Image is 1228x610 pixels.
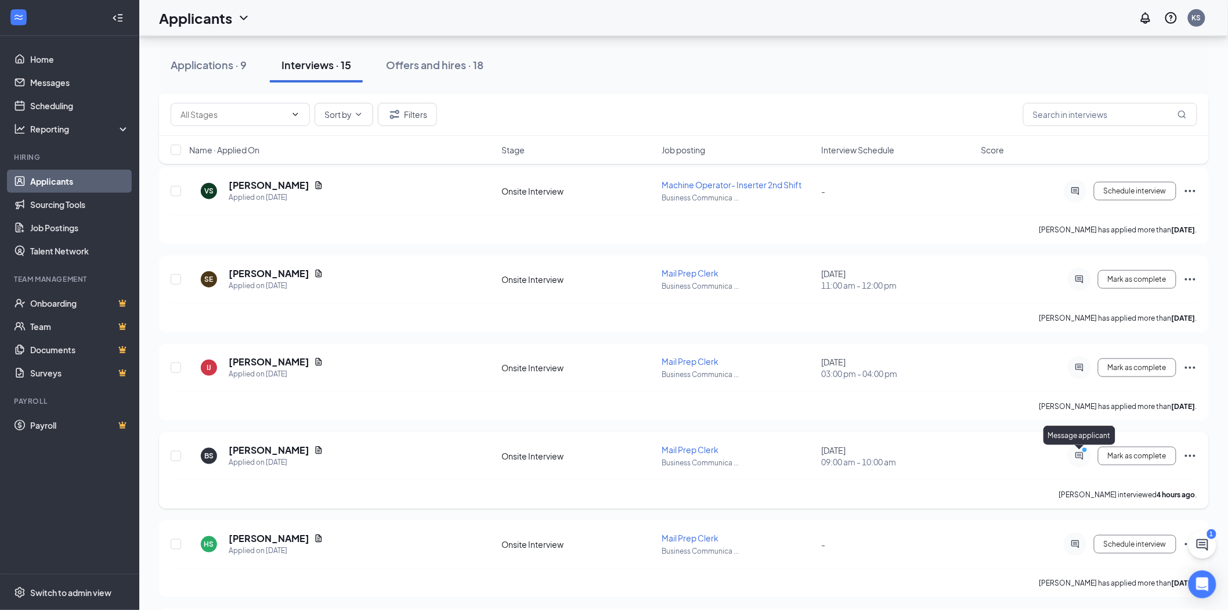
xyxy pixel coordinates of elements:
div: Team Management [14,274,127,284]
svg: Document [314,534,323,543]
span: Sort by [324,110,352,119]
svg: ActiveChat [1068,186,1082,196]
div: Switch to admin view [30,587,111,598]
p: [PERSON_NAME] has applied more than . [1039,401,1197,411]
b: [DATE] [1172,579,1196,587]
div: Onsite Interview [502,274,655,285]
svg: ActiveChat [1072,451,1086,461]
div: Applied on [DATE] [229,457,323,468]
a: SurveysCrown [30,361,129,385]
div: VS [204,186,214,196]
svg: Ellipses [1183,272,1197,286]
a: Home [30,48,129,71]
a: Job Postings [30,216,129,239]
p: Business Communica ... [662,281,814,291]
div: Applied on [DATE] [229,280,323,292]
div: Offers and hires · 18 [386,58,483,72]
span: - [821,186,825,196]
button: Schedule interview [1094,182,1176,200]
button: Mark as complete [1098,358,1176,377]
svg: Document [314,446,323,455]
p: [PERSON_NAME] has applied more than . [1039,225,1197,235]
div: [DATE] [821,268,974,291]
button: Filter Filters [378,103,437,126]
span: Mail Prep Clerk [662,533,718,543]
span: Interview Schedule [821,144,894,156]
span: Job posting [662,144,705,156]
svg: Ellipses [1183,184,1197,198]
h5: [PERSON_NAME] [229,179,309,192]
div: 1 [1207,529,1216,539]
svg: ActiveChat [1072,363,1086,372]
svg: Document [314,181,323,190]
span: Mail Prep Clerk [662,444,718,455]
div: Applied on [DATE] [229,368,323,380]
div: Interviews · 15 [281,58,351,72]
svg: PrimaryDot [1079,447,1093,456]
div: Onsite Interview [502,450,655,462]
svg: Settings [14,587,26,598]
b: [DATE] [1172,225,1196,234]
p: Business Communica ... [662,458,814,468]
svg: Filter [388,107,402,121]
button: Mark as complete [1098,447,1176,465]
input: All Stages [180,108,286,121]
div: Open Intercom Messenger [1189,570,1216,598]
span: Mail Prep Clerk [662,268,718,278]
a: DocumentsCrown [30,338,129,361]
svg: MagnifyingGlass [1178,110,1187,119]
svg: Analysis [14,123,26,135]
span: Name · Applied On [189,144,259,156]
div: IJ [207,363,211,372]
div: KS [1192,13,1201,23]
div: [DATE] [821,356,974,379]
span: 09:00 am - 10:00 am [821,456,974,468]
p: [PERSON_NAME] has applied more than . [1039,578,1197,588]
span: Mail Prep Clerk [662,356,718,367]
p: Business Communica ... [662,546,814,556]
a: TeamCrown [30,315,129,338]
svg: ChatActive [1196,538,1209,552]
svg: Notifications [1139,11,1153,25]
svg: Document [314,357,323,367]
svg: Ellipses [1183,361,1197,375]
svg: ActiveChat [1072,275,1086,284]
div: Applied on [DATE] [229,545,323,557]
h5: [PERSON_NAME] [229,444,309,457]
span: Machine Operator- Inserter 2nd Shift [662,180,801,190]
div: Onsite Interview [502,185,655,197]
h5: [PERSON_NAME] [229,356,309,368]
a: OnboardingCrown [30,292,129,315]
div: [DATE] [821,444,974,468]
a: Applicants [30,170,129,193]
b: 4 hours ago [1157,490,1196,499]
svg: ChevronDown [237,11,251,25]
span: Mark as complete [1108,452,1166,460]
div: Reporting [30,123,130,135]
button: ChatActive [1189,531,1216,559]
svg: Ellipses [1183,449,1197,463]
svg: ActiveChat [1068,540,1082,549]
svg: QuestionInfo [1164,11,1178,25]
svg: Collapse [112,12,124,24]
p: [PERSON_NAME] interviewed . [1059,490,1197,500]
p: [PERSON_NAME] has applied more than . [1039,313,1197,323]
svg: ChevronDown [291,110,300,119]
a: Sourcing Tools [30,193,129,216]
div: Message applicant [1043,426,1115,445]
svg: ChevronDown [354,110,363,119]
span: Score [981,144,1005,156]
a: Talent Network [30,239,129,263]
span: Stage [502,144,525,156]
div: Onsite Interview [502,539,655,550]
span: Schedule interview [1104,187,1166,195]
svg: WorkstreamLogo [13,12,24,23]
span: Schedule interview [1104,540,1166,548]
div: Payroll [14,396,127,406]
span: Mark as complete [1108,275,1166,284]
div: Applications · 9 [171,58,247,72]
button: Mark as complete [1098,270,1176,289]
svg: Document [314,269,323,278]
p: Business Communica ... [662,193,814,203]
div: HS [204,539,214,549]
